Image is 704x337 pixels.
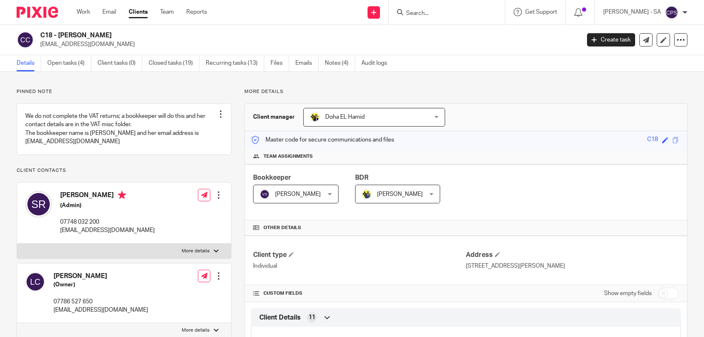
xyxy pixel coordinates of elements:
[275,191,321,197] span: [PERSON_NAME]
[17,7,58,18] img: Pixie
[263,153,313,160] span: Team assignments
[206,55,264,71] a: Recurring tasks (13)
[587,33,635,46] a: Create task
[355,174,368,181] span: BDR
[60,201,155,210] h5: (Admin)
[182,248,209,254] p: More details
[129,8,148,16] a: Clients
[54,272,148,281] h4: [PERSON_NAME]
[270,55,289,71] a: Files
[25,191,52,217] img: svg%3E
[309,313,315,322] span: 11
[405,10,480,17] input: Search
[377,191,423,197] span: [PERSON_NAME]
[525,9,557,15] span: Get Support
[47,55,91,71] a: Open tasks (4)
[60,226,155,234] p: [EMAIL_ADDRESS][DOMAIN_NAME]
[253,262,466,270] p: Individual
[54,306,148,314] p: [EMAIL_ADDRESS][DOMAIN_NAME]
[102,8,116,16] a: Email
[160,8,174,16] a: Team
[244,88,687,95] p: More details
[295,55,319,71] a: Emails
[186,8,207,16] a: Reports
[17,55,41,71] a: Details
[25,272,45,292] img: svg%3E
[466,251,679,259] h4: Address
[603,8,661,16] p: [PERSON_NAME] - SA
[17,31,34,49] img: svg%3E
[97,55,142,71] a: Client tasks (0)
[466,262,679,270] p: [STREET_ADDRESS][PERSON_NAME]
[60,218,155,226] p: 07748 032 200
[17,88,231,95] p: Pinned note
[325,114,365,120] span: Doha EL Hamid
[604,289,652,298] label: Show empty fields
[17,167,231,174] p: Client contacts
[54,281,148,289] h5: (Owner)
[263,225,301,231] span: Other details
[182,327,209,334] p: More details
[665,6,678,19] img: svg%3E
[325,55,355,71] a: Notes (4)
[647,135,658,145] div: C18
[40,40,575,49] p: [EMAIL_ADDRESS][DOMAIN_NAME]
[260,189,270,199] img: svg%3E
[253,251,466,259] h4: Client type
[310,112,320,122] img: Doha-Starbridge.jpg
[253,290,466,297] h4: CUSTOM FIELDS
[361,55,393,71] a: Audit logs
[251,136,394,144] p: Master code for secure communications and files
[40,31,468,40] h2: C18 - [PERSON_NAME]
[253,113,295,121] h3: Client manager
[77,8,90,16] a: Work
[149,55,200,71] a: Closed tasks (19)
[259,313,301,322] span: Client Details
[60,191,155,201] h4: [PERSON_NAME]
[362,189,372,199] img: Dennis-Starbridge.jpg
[253,174,291,181] span: Bookkeeper
[118,191,126,199] i: Primary
[54,298,148,306] p: 07786 527 650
